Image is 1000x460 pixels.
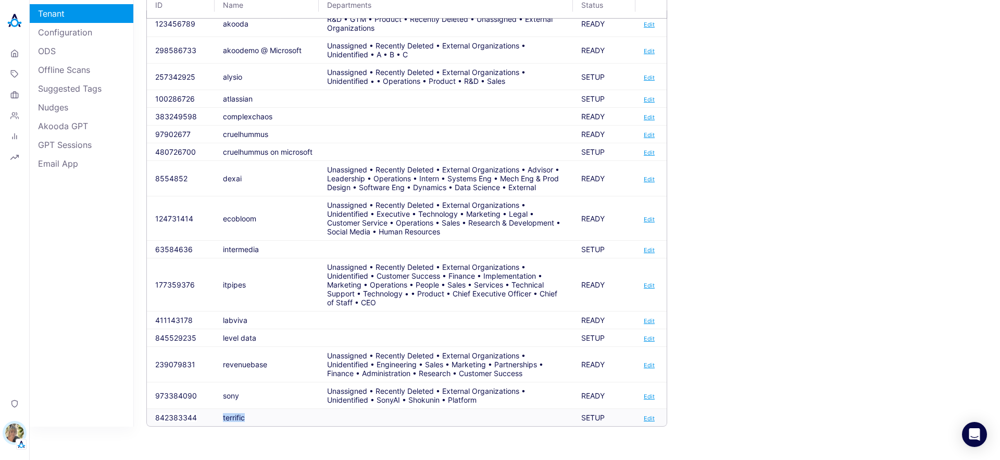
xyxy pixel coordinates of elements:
td: atlassian [215,90,319,108]
td: akooda [215,10,319,37]
td: intermedia [215,241,319,258]
button: 480726700 [155,147,196,156]
div: R&D • GTM • Product • Recently Deleted • Unassigned • External Organizations [327,15,565,32]
div: Unassigned • Recently Deleted • External Organizations • Unidentified • Executive • Technology • ... [327,201,565,236]
button: Alisa FaingoldTenant Logo [4,419,25,450]
span: Name [223,1,303,9]
td: ecobloom [215,196,319,241]
a: Configuration [30,23,133,42]
a: Email App [30,154,133,173]
a: Edit [644,317,655,325]
button: 845529235 [155,333,196,342]
a: Edit [644,21,655,28]
td: READY [573,126,635,143]
td: READY [573,347,635,382]
button: 973384090 [155,391,197,400]
td: READY [573,312,635,329]
td: terrific [215,409,319,426]
td: READY [573,161,635,196]
a: Edit [644,74,655,81]
td: SETUP [573,409,635,426]
a: ODS [30,42,133,60]
span: ID [155,1,199,9]
div: Unassigned • Recently Deleted • External Organizations • Unidentified • Customer Success • Financ... [327,263,565,307]
button: 63584636 [155,245,193,254]
img: Tenant Logo [16,439,27,450]
td: revenuebase [215,347,319,382]
td: SETUP [573,90,635,108]
button: 8554852 [155,174,187,183]
button: 842383344 [155,413,197,422]
a: Edit [644,393,655,400]
button: 239079831 [155,360,195,369]
a: Edit [644,47,655,55]
div: Unassigned • Recently Deleted • External Organizations • Unidentified • SonyAI • Shokunin • Platform [327,387,565,404]
img: Akooda Logo [4,10,25,31]
td: cruelhummus on microsoft [215,143,319,161]
button: 177359376 [155,280,195,289]
a: Edit [644,362,655,369]
td: level data [215,329,319,347]
div: Unassigned • Recently Deleted • External Organizations • Advisor • Leadership • Operations • Inte... [327,165,565,192]
a: Edit [644,246,655,254]
td: READY [573,258,635,312]
button: 97902677 [155,130,191,139]
a: Suggested Tags [30,79,133,98]
a: Offline Scans [30,60,133,79]
a: Nudges [30,98,133,117]
a: Akooda GPT [30,117,133,135]
td: READY [573,108,635,126]
img: Alisa Faingold [5,424,24,442]
a: Edit [644,282,655,289]
a: Edit [644,96,655,103]
div: Unassigned • Recently Deleted • External Organizations • Unidentified • • Operations • Product • ... [327,68,565,85]
td: READY [573,37,635,64]
button: 257342925 [155,72,195,81]
button: 383249598 [155,112,197,121]
button: 411143178 [155,316,193,325]
a: Tenant [30,4,133,23]
button: 124731414 [155,214,193,223]
a: GPT Sessions [30,135,133,154]
button: 123456789 [155,19,195,28]
td: SETUP [573,64,635,90]
td: akoodemo @ Microsoft [215,37,319,64]
a: Edit [644,149,655,156]
td: itpipes [215,258,319,312]
a: Edit [644,415,655,422]
td: READY [573,10,635,37]
td: SETUP [573,329,635,347]
button: 298586733 [155,46,196,55]
td: SETUP [573,143,635,161]
div: Unassigned • Recently Deleted • External Organizations • Unidentified • Engineering • Sales • Mar... [327,351,565,378]
a: Edit [644,335,655,342]
td: READY [573,382,635,409]
div: Open Intercom Messenger [962,422,987,447]
a: Edit [644,131,655,139]
td: READY [573,196,635,241]
td: sony [215,382,319,409]
td: dexai [215,161,319,196]
a: Edit [644,114,655,121]
div: Unassigned • Recently Deleted • External Organizations • Unidentified • A • B • C [327,41,565,59]
td: SETUP [573,241,635,258]
td: labviva [215,312,319,329]
td: complexchaos [215,108,319,126]
a: Edit [644,216,655,223]
a: Edit [644,176,655,183]
td: cruelhummus [215,126,319,143]
td: alysio [215,64,319,90]
button: 100286726 [155,94,195,103]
